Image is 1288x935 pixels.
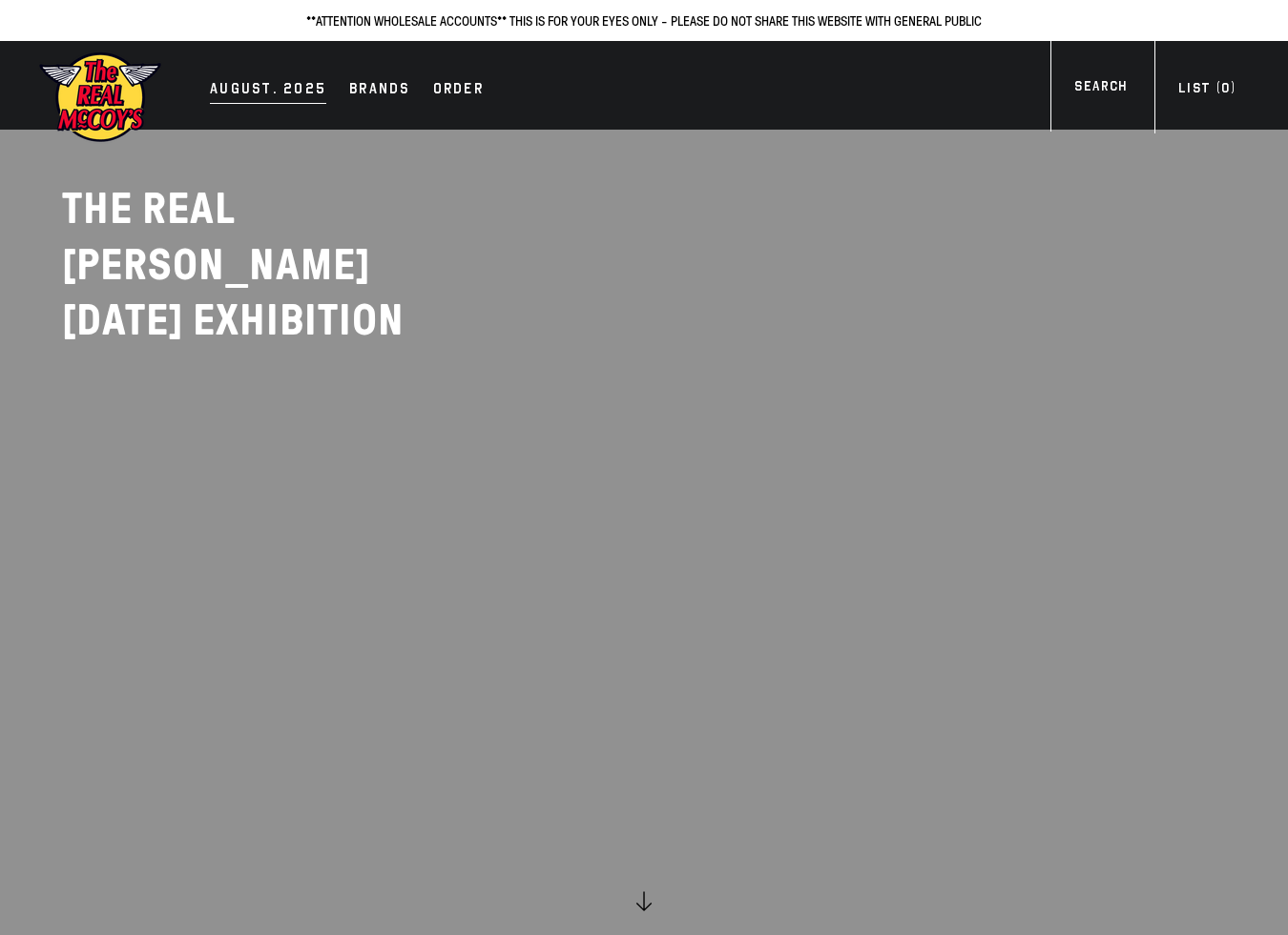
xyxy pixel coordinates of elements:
p: **ATTENTION WHOLESALE ACCOUNTS** THIS IS FOR YOUR EYES ONLY - PLEASE DO NOT SHARE THIS WEBSITE WI... [19,10,1269,31]
a: AUGUST. 2025 [200,77,336,104]
div: Order [433,77,484,104]
h2: THE REAL [PERSON_NAME] [62,181,539,349]
span: 0 [1221,80,1230,96]
p: [DATE] EXHIBITION [62,293,539,349]
div: Search [1074,76,1127,102]
div: Brands [349,77,410,104]
a: List (0) [1154,78,1259,104]
a: Search [1050,76,1151,102]
div: List ( ) [1178,78,1236,104]
img: mccoys-exhibition [38,51,162,144]
a: Order [424,77,493,104]
div: AUGUST. 2025 [210,77,326,104]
